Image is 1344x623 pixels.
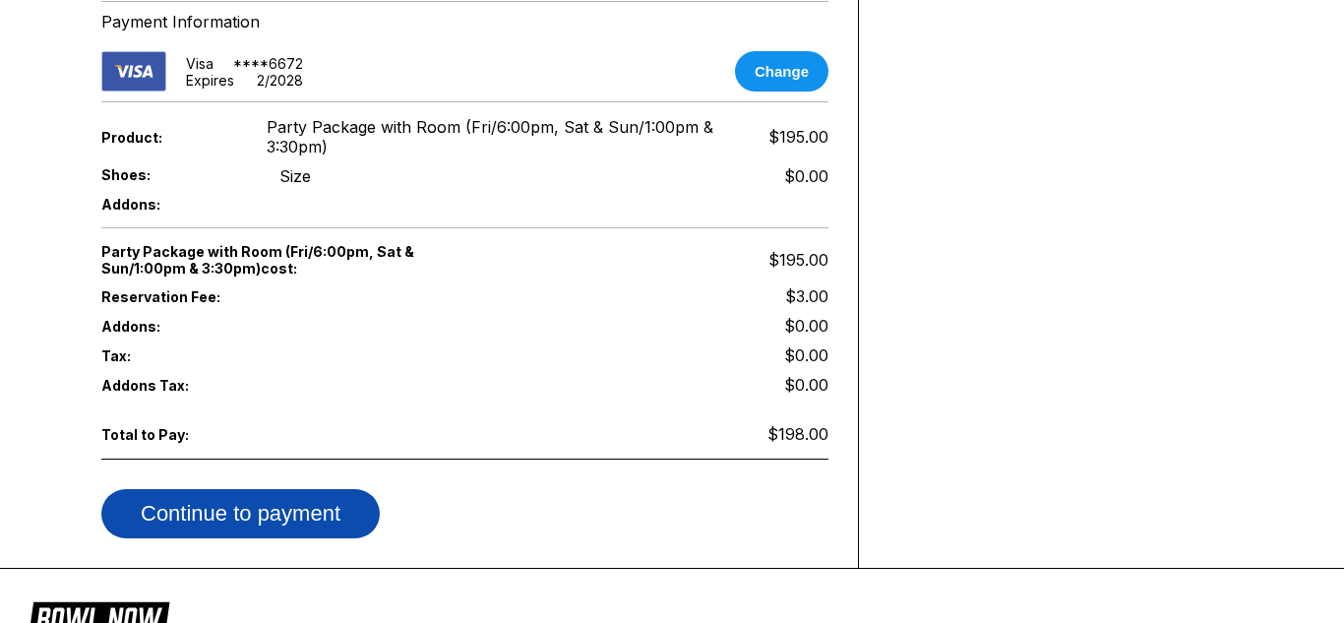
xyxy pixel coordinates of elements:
span: $0.00 [784,375,828,395]
div: visa [186,55,214,72]
div: Expires [186,72,234,89]
span: $0.00 [784,316,828,336]
span: Shoes: [101,166,247,183]
span: Total to Pay: [101,426,247,443]
button: Continue to payment [101,489,380,538]
img: card [101,51,166,92]
span: Addons: [101,196,247,213]
span: Party Package with Room (Fri/6:00pm, Sat & Sun/1:00pm & 3:30pm) cost: [101,243,465,277]
div: Payment Information [101,12,828,31]
span: $195.00 [768,127,828,147]
span: Tax: [101,347,247,364]
span: $3.00 [785,286,828,306]
span: Addons: [101,318,247,335]
span: $198.00 [767,424,828,444]
span: $195.00 [768,250,828,270]
span: Product: [101,129,234,146]
div: 2 / 2028 [257,72,303,89]
span: Party Package with Room (Fri/6:00pm, Sat & Sun/1:00pm & 3:30pm) [267,117,736,156]
span: Addons Tax: [101,377,247,394]
span: $0.00 [784,345,828,365]
div: $0.00 [784,166,828,186]
span: Reservation Fee: [101,288,465,305]
button: Change [735,51,828,92]
div: Size [279,166,311,186]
